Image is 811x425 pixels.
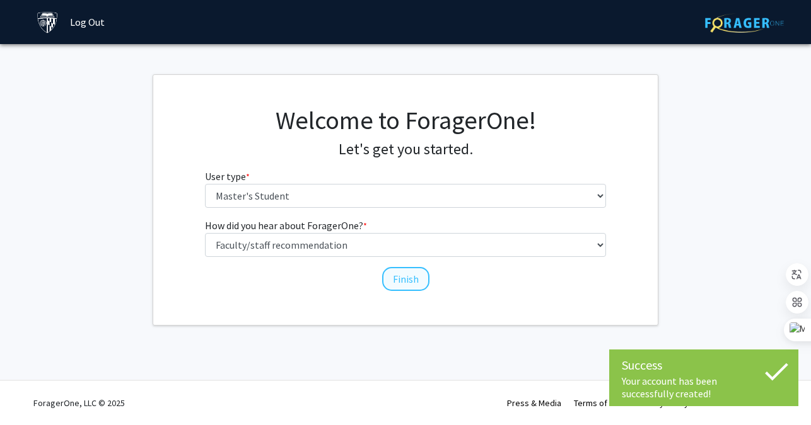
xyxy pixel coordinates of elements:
[205,105,607,135] h1: Welcome to ForagerOne!
[33,381,125,425] div: ForagerOne, LLC © 2025
[382,267,429,291] button: Finish
[705,13,784,33] img: ForagerOne Logo
[205,140,607,159] h4: Let's get you started.
[9,368,54,416] iframe: Chat
[622,375,786,400] div: Your account has been successfully created!
[205,218,367,233] label: How did you hear about ForagerOne?
[574,397,624,409] a: Terms of Use
[205,169,250,184] label: User type
[507,397,561,409] a: Press & Media
[37,11,59,33] img: Johns Hopkins University Logo
[622,356,786,375] div: Success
